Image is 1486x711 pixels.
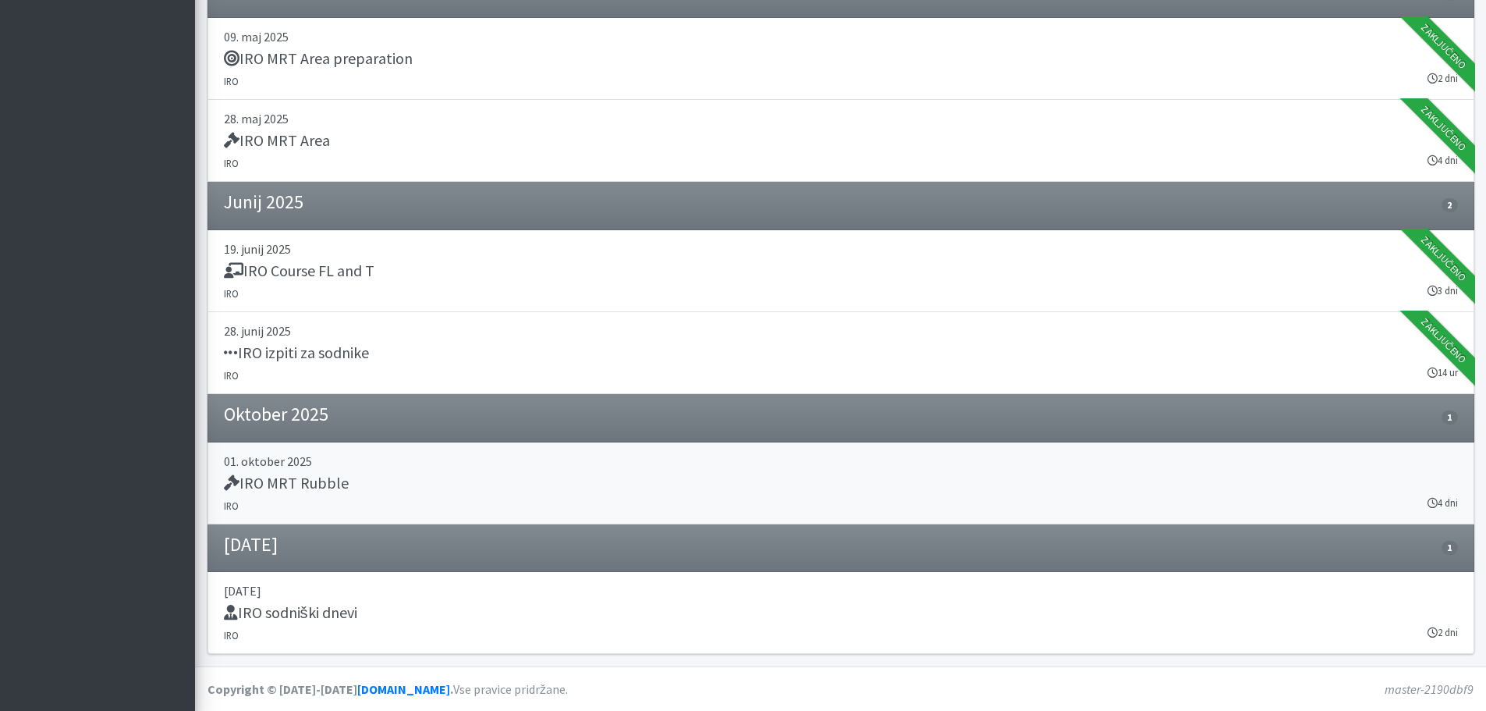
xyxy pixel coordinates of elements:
[207,100,1474,182] a: 28. maj 2025 IRO MRT Area IRO 4 dni Zaključeno
[224,109,1458,128] p: 28. maj 2025
[224,191,303,214] h4: Junij 2025
[207,681,453,697] strong: Copyright © [DATE]-[DATE] .
[224,629,239,642] small: IRO
[224,261,374,280] h5: IRO Course FL and T
[207,312,1474,394] a: 28. junij 2025 IRO izpiti za sodnike IRO 14 ur Zaključeno
[224,75,239,87] small: IRO
[224,403,328,426] h4: Oktober 2025
[224,322,1458,340] p: 28. junij 2025
[1442,411,1457,425] span: 1
[1442,198,1457,212] span: 2
[224,499,239,512] small: IRO
[224,49,413,68] h5: IRO MRT Area preparation
[207,230,1474,312] a: 19. junij 2025 IRO Course FL and T IRO 3 dni Zaključeno
[1442,541,1457,555] span: 1
[1427,496,1458,510] small: 4 dni
[224,581,1458,600] p: [DATE]
[195,667,1486,711] footer: Vse pravice pridržane.
[224,369,239,382] small: IRO
[207,572,1474,654] a: [DATE] IRO sodniški dnevi IRO 2 dni
[224,474,349,492] h5: IRO MRT Rubble
[1427,625,1458,640] small: 2 dni
[224,287,239,300] small: IRO
[224,240,1458,258] p: 19. junij 2025
[224,452,1458,471] p: 01. oktober 2025
[1385,681,1474,697] em: master-2190dbf9
[224,534,278,556] h4: [DATE]
[207,443,1474,524] a: 01. oktober 2025 IRO MRT Rubble IRO 4 dni
[357,681,450,697] a: [DOMAIN_NAME]
[224,131,330,150] h5: IRO MRT Area
[224,157,239,169] small: IRO
[224,343,369,362] h5: IRO izpiti za sodnike
[224,603,357,622] h5: IRO sodniški dnevi
[224,27,1458,46] p: 09. maj 2025
[207,18,1474,100] a: 09. maj 2025 IRO MRT Area preparation IRO 2 dni Zaključeno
